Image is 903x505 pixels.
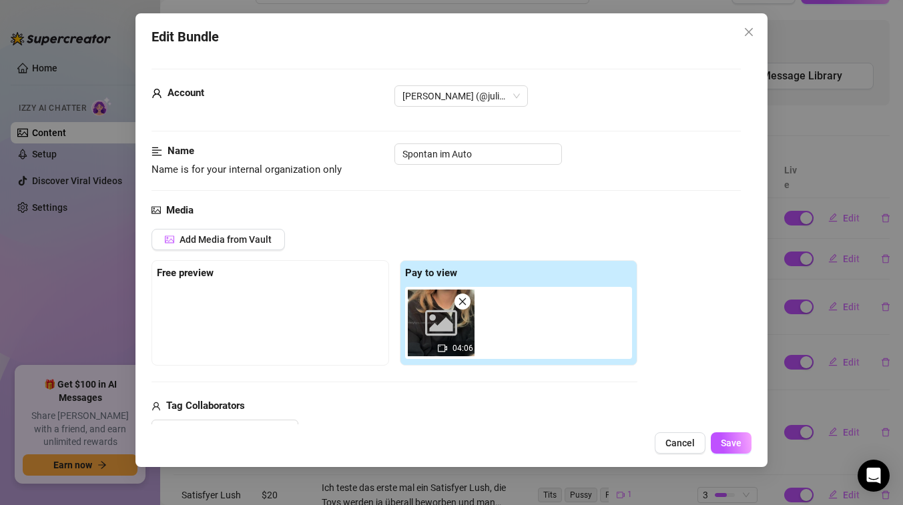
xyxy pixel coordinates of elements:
[711,432,751,454] button: Save
[665,438,695,448] span: Cancel
[458,297,467,306] span: close
[738,21,760,43] button: Close
[152,398,161,414] span: user
[743,27,754,37] span: close
[166,400,245,412] strong: Tag Collaborators
[168,145,194,157] strong: Name
[152,27,219,47] span: Edit Bundle
[858,460,890,492] div: Open Intercom Messenger
[180,234,272,245] span: Add Media from Vault
[655,432,705,454] button: Cancel
[438,344,447,353] span: video-camera
[152,143,162,159] span: align-left
[738,27,760,37] span: Close
[152,85,162,101] span: user
[721,438,741,448] span: Save
[405,267,457,279] strong: Pay to view
[168,87,204,99] strong: Account
[152,229,285,250] button: Add Media from Vault
[402,86,520,106] span: Julia (@julix.may)
[152,203,161,219] span: picture
[408,290,475,356] div: 04:06
[152,163,342,175] span: Name is for your internal organization only
[394,143,562,165] input: Enter a name
[165,235,174,244] span: picture
[157,267,214,279] strong: Free preview
[453,344,473,353] span: 04:06
[166,204,194,216] strong: Media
